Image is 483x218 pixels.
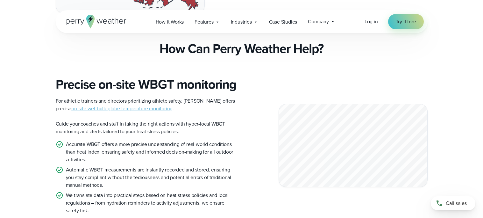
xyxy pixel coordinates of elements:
p: Accurate WBGT offers a more precise understanding of real-world conditions than heat index, ensur... [66,141,237,163]
h3: Precise on-site WBGT monitoring [56,77,237,92]
p: For athletic trainers and directors prioritizing athlete safety, [PERSON_NAME] offers precise . [56,97,237,113]
a: Try it free [388,14,424,29]
a: How it Works [150,15,189,28]
span: Industries [231,18,252,26]
span: Guide your coaches and staff in taking the right actions with hyper-local WBGT monitoring and ale... [56,120,225,135]
a: Case Studies [264,15,303,28]
p: Automatic WBGT measurements are instantly recorded and stored, ensuring you stay compliant withou... [66,166,237,189]
a: on-site wet bulb globe temperature monitoring [71,105,173,112]
a: Log in [365,18,378,25]
span: Try it free [396,18,416,25]
p: We translate data into practical steps based on heat stress policies and local regulations – from... [66,192,237,214]
span: Company [308,18,329,25]
span: How it Works [156,18,184,26]
a: Call sales [431,196,475,210]
span: Features [195,18,213,26]
span: Case Studies [269,18,297,26]
h3: How Can Perry Weather Help? [160,41,323,56]
span: Call sales [446,200,467,207]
